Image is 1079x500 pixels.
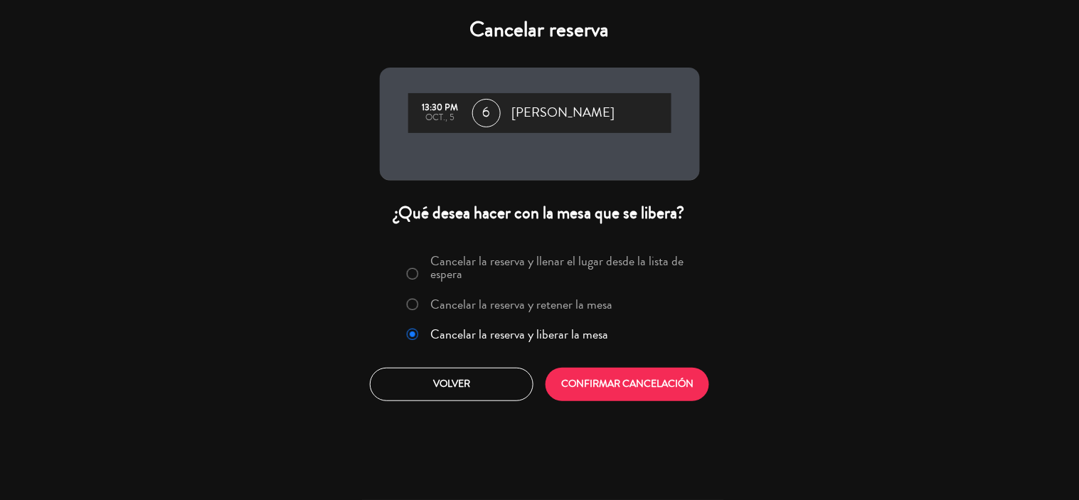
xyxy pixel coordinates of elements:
label: Cancelar la reserva y retener la mesa [430,298,612,311]
button: CONFIRMAR CANCELACIÓN [546,368,709,401]
div: 13:30 PM [415,103,465,113]
label: Cancelar la reserva y llenar el lugar desde la lista de espera [430,255,691,280]
div: oct., 5 [415,113,465,123]
span: 6 [472,99,501,127]
h4: Cancelar reserva [380,17,700,43]
button: Volver [370,368,533,401]
span: [PERSON_NAME] [512,102,615,124]
div: ¿Qué desea hacer con la mesa que se libera? [380,202,700,224]
label: Cancelar la reserva y liberar la mesa [430,328,608,341]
